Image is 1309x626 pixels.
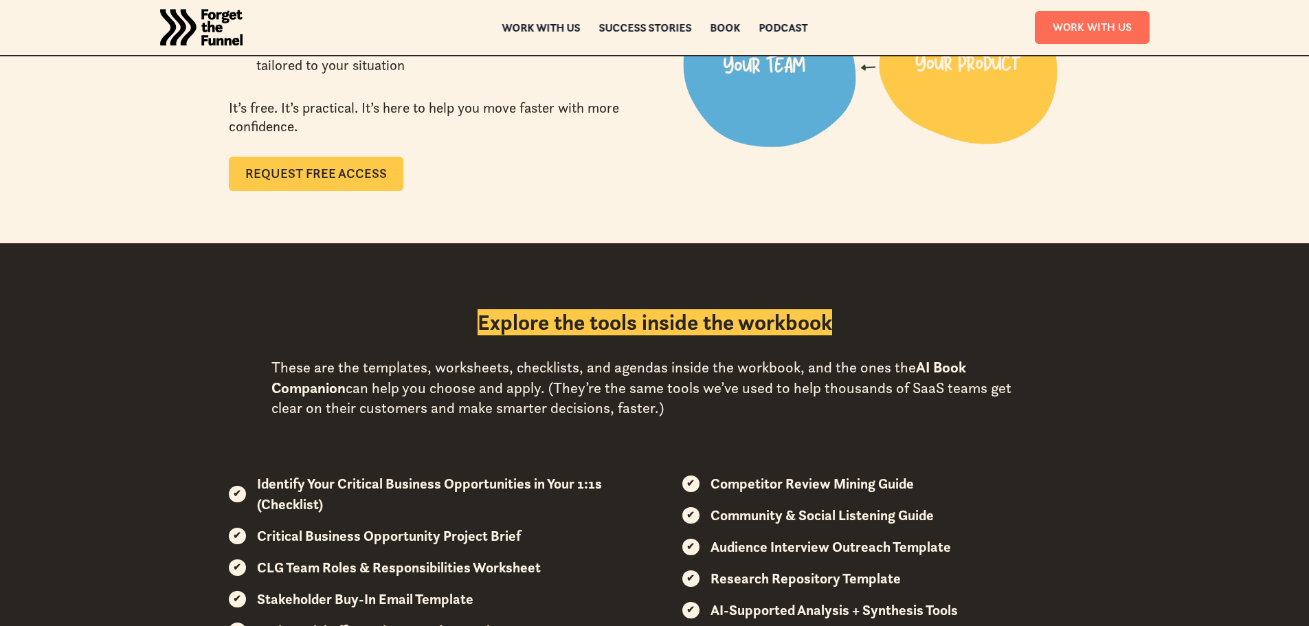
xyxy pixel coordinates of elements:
[711,570,901,588] strong: Research Repository Template
[229,99,639,136] p: It’s free. It’s practical. It’s here to help you move faster with more confidence.
[759,23,807,32] a: Podcast
[711,506,934,524] strong: Community & Social Listening Guide
[686,605,695,614] div: ✔
[711,601,958,619] strong: AI-Supported Analysis + Synthesis Tools
[257,590,473,608] strong: Stakeholder Buy-In Email Template
[502,23,580,32] a: Work with us
[271,358,966,397] strong: AI Book Companion
[233,594,241,603] div: ✔
[257,527,521,545] strong: Critical Business Opportunity Project Brief
[233,562,241,572] div: ✔
[710,23,740,32] a: Book
[686,478,695,488] div: ✔
[257,475,602,513] strong: Identify Your Critical Business Opportunities in Your 1:1s (Checklist)
[233,489,241,498] div: ✔
[1035,11,1150,43] a: Work With Us
[229,157,403,191] a: Request Free Access
[257,559,541,577] strong: CLG Team Roles & Responsibilities Worksheet
[711,538,951,556] strong: Audience Interview Outreach Template
[598,23,691,32] a: Success Stories
[478,309,832,335] h2: Explore the tools inside the workbook
[233,530,241,540] div: ✔
[686,510,695,519] div: ✔
[271,357,1038,418] div: These are the templates, worksheets, checklists, and agendas inside the workbook, and the ones th...
[711,475,914,493] strong: Competitor Review Mining Guide
[686,541,695,551] div: ✔
[686,573,695,583] div: ✔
